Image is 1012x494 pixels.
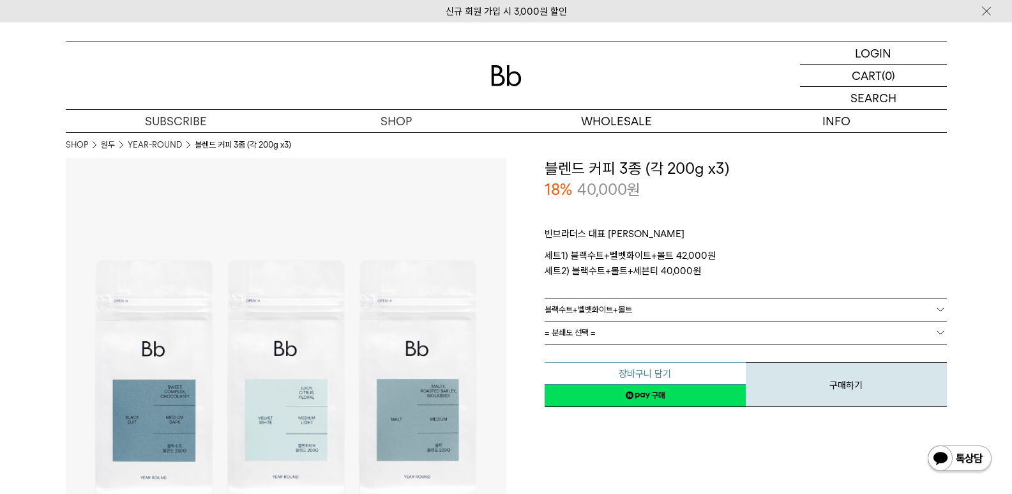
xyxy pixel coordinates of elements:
[66,110,286,132] a: SUBSCRIBE
[545,298,632,321] span: 블랙수트+벨벳화이트+몰트
[800,65,947,87] a: CART (0)
[545,384,746,407] a: 새창
[195,139,291,151] li: 블렌드 커피 3종 (각 200g x3)
[926,444,993,475] img: 카카오톡 채널 1:1 채팅 버튼
[446,6,567,17] a: 신규 회원 가입 시 3,000원 할인
[852,65,882,86] p: CART
[101,139,115,151] a: 원두
[850,87,896,109] p: SEARCH
[491,65,522,86] img: 로고
[545,158,947,180] h3: 블렌드 커피 3종 (각 200g x3)
[545,321,596,344] span: = 분쇄도 선택 =
[545,248,947,279] p: 세트1) 블랙수트+벨벳화이트+몰트 42,000원 세트2) 블랙수트+몰트+세븐티 40,000원
[882,65,895,86] p: (0)
[128,139,182,151] a: YEAR-ROUND
[727,110,947,132] p: INFO
[800,42,947,65] a: LOGIN
[545,179,572,201] p: 18%
[286,110,506,132] a: SHOP
[855,42,891,64] p: LOGIN
[545,362,746,385] button: 장바구니 담기
[746,362,947,407] button: 구매하기
[506,110,727,132] p: WHOLESALE
[577,179,640,201] p: 40,000
[545,226,947,248] p: 빈브라더스 대표 [PERSON_NAME]
[627,180,640,199] span: 원
[66,139,88,151] a: SHOP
